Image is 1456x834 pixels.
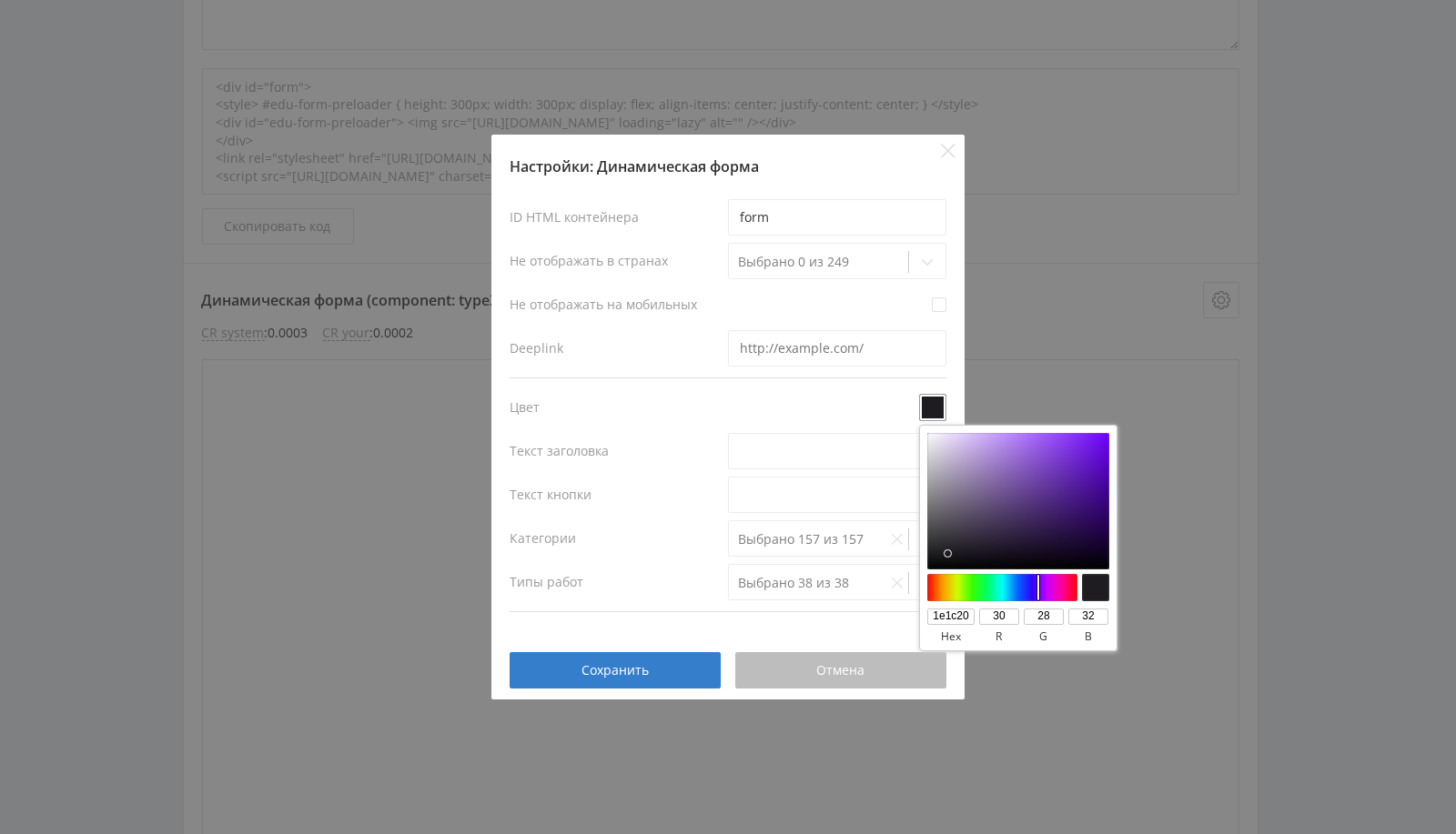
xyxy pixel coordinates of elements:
div: Текст кнопки [510,477,728,513]
div: Типы работ [510,564,728,600]
label: G [1024,628,1064,645]
div: ID HTML контейнера [510,199,728,236]
input: myContainerId [728,199,946,236]
span: Отмена [817,663,865,678]
div: Текст заголовка [510,433,728,469]
div: Цвет [510,389,728,426]
div: Настройки: Динамическая форма [510,156,946,176]
input: http://example.com/ [728,330,946,367]
div: Не отображать на мобильных [510,286,728,323]
label: R [979,628,1019,645]
button: Отмена [735,652,946,688]
div: Категории [510,520,728,557]
button: Сохранить [510,652,721,688]
label: B [1068,628,1108,645]
div: Deeplink [510,330,728,367]
div: Не отображать в странах [510,243,728,279]
span: Сохранить [581,663,649,678]
label: Hex [927,628,975,645]
button: Close [941,144,955,158]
